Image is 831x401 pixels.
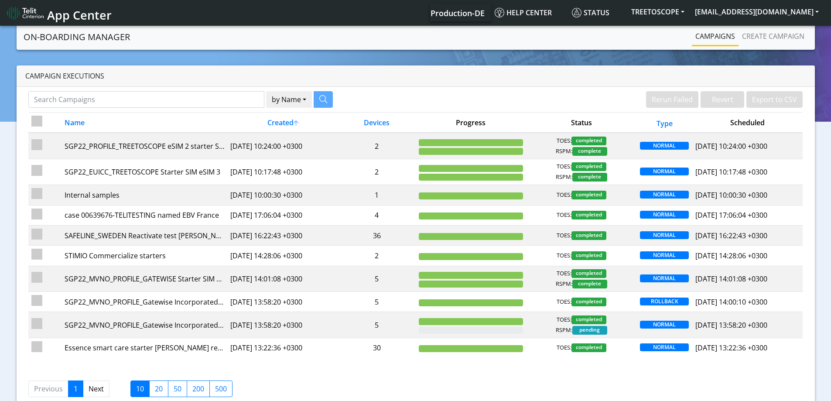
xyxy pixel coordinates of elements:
[65,167,224,177] div: SGP22_EUICC_TREETOSCOPE Starter SIM eSIM 3
[695,167,767,177] span: [DATE] 10:17:48 +0300
[701,91,744,108] button: Revert
[640,298,689,305] span: ROLLBACK
[431,8,485,18] span: Production-DE
[338,159,416,185] td: 2
[637,113,692,133] th: Type
[227,266,338,291] td: [DATE] 14:01:08 +0300
[338,225,416,245] td: 36
[646,91,698,108] button: Rerun Failed
[640,321,689,329] span: NORMAL
[65,190,224,200] div: Internal samples
[65,230,224,241] div: SAFELINE_SWEDEN Reactivate test [PERSON_NAME]
[695,190,767,200] span: [DATE] 10:00:30 +0300
[626,4,690,20] button: TREETOSCOPE
[692,113,803,133] th: Scheduled
[557,231,571,240] span: TOES:
[227,338,338,358] td: [DATE] 13:22:36 +0300
[65,250,224,261] div: STIMIO Commercialize starters
[695,251,767,260] span: [DATE] 14:28:06 +0300
[338,246,416,266] td: 2
[692,27,739,45] a: Campaigns
[695,141,767,151] span: [DATE] 10:24:00 +0300
[227,246,338,266] td: [DATE] 14:28:06 +0300
[338,312,416,338] td: 5
[640,211,689,219] span: NORMAL
[571,191,606,199] span: completed
[571,251,606,260] span: completed
[640,251,689,259] span: NORMAL
[571,298,606,306] span: completed
[28,91,264,108] input: Search Campaigns
[24,28,130,46] a: On-Boarding Manager
[690,4,824,20] button: [EMAIL_ADDRESS][DOMAIN_NAME]
[640,142,689,150] span: NORMAL
[571,269,606,278] span: completed
[491,4,568,21] a: Help center
[556,147,572,156] span: RSPM:
[572,280,607,288] span: complete
[695,210,767,220] span: [DATE] 17:06:04 +0300
[571,211,606,219] span: completed
[695,297,767,307] span: [DATE] 14:00:10 +0300
[572,8,609,17] span: Status
[557,343,571,352] span: TOES:
[572,173,607,182] span: complete
[557,269,571,278] span: TOES:
[495,8,552,17] span: Help center
[557,137,571,145] span: TOES:
[266,91,312,108] button: by Name
[47,7,112,23] span: App Center
[571,343,606,352] span: completed
[495,8,504,17] img: knowledge.svg
[7,3,110,22] a: App Center
[338,185,416,205] td: 1
[209,380,233,397] label: 500
[695,274,767,284] span: [DATE] 14:01:08 +0300
[227,292,338,312] td: [DATE] 13:58:20 +0300
[739,27,808,45] a: Create campaign
[556,280,572,288] span: RSPM:
[83,380,109,397] a: Next
[227,205,338,225] td: [DATE] 17:06:04 +0300
[227,113,338,133] th: Created
[227,133,338,159] td: [DATE] 10:24:00 +0300
[17,65,815,87] div: Campaign Executions
[571,137,606,145] span: completed
[557,191,571,199] span: TOES:
[338,266,416,291] td: 5
[557,251,571,260] span: TOES:
[65,343,224,353] div: Essence smart care starter [PERSON_NAME] reactivate
[338,205,416,225] td: 4
[430,4,484,21] a: Your current platform instance
[338,113,416,133] th: Devices
[68,380,83,397] a: 1
[640,231,689,239] span: NORMAL
[572,8,581,17] img: status.svg
[227,225,338,245] td: [DATE] 16:22:43 +0300
[695,343,767,353] span: [DATE] 13:22:36 +0300
[65,297,224,307] div: SGP22_MVNO_PROFILE_Gatewise Incorporated NEXT ATT EPROFILE 6 starter SIM
[571,162,606,171] span: completed
[227,312,338,338] td: [DATE] 13:58:20 +0300
[572,326,607,335] span: pending
[746,91,803,108] button: Export to CSV
[695,320,767,330] span: [DATE] 13:58:20 +0300
[557,162,571,171] span: TOES:
[65,141,224,151] div: SGP22_PROFILE_TREETOSCOPE eSIM 2 starter SIM
[338,292,416,312] td: 5
[526,113,637,133] th: Status
[556,173,572,182] span: RSPM:
[65,274,224,284] div: SGP22_MVNO_PROFILE_GATEWISE Starter SIM NExT ATT eProfile 6
[695,231,767,240] span: [DATE] 16:22:43 +0300
[130,380,150,397] label: 10
[571,231,606,240] span: completed
[65,210,224,220] div: case 00639676-TELITESTING named EBV France
[149,380,168,397] label: 20
[640,168,689,175] span: NORMAL
[557,315,571,324] span: TOES:
[556,326,572,335] span: RSPM:
[168,380,187,397] label: 50
[227,159,338,185] td: [DATE] 10:17:48 +0300
[7,6,44,20] img: logo-telit-cinterion-gw-new.png
[187,380,210,397] label: 200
